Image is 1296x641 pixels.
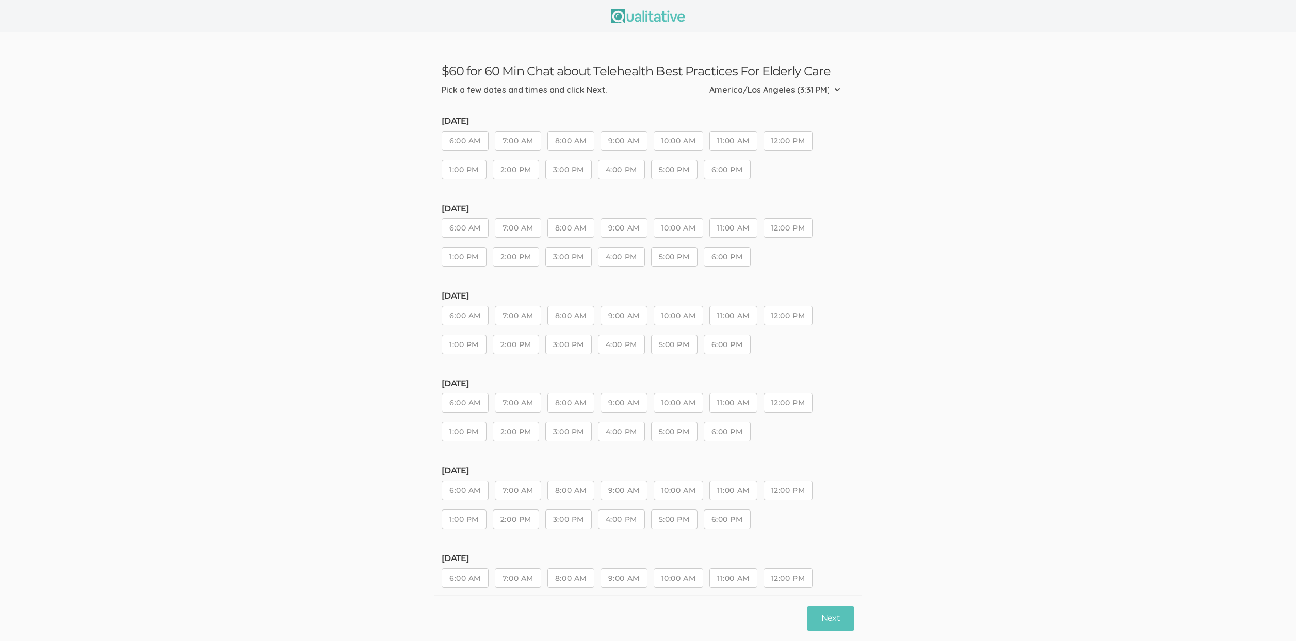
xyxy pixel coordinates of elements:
button: 4:00 PM [598,422,645,441]
button: 6:00 AM [442,306,489,325]
button: 5:00 PM [651,335,698,354]
button: 12:00 PM [764,131,813,151]
button: 6:00 AM [442,393,489,413]
button: 1:00 PM [442,509,487,529]
button: 3:00 PM [545,335,592,354]
button: 6:00 AM [442,481,489,500]
button: 9:00 AM [601,306,647,325]
button: 10:00 AM [654,568,703,588]
button: 6:00 AM [442,131,489,151]
button: 12:00 PM [764,568,813,588]
button: 10:00 AM [654,306,703,325]
button: 7:00 AM [495,131,541,151]
button: 6:00 PM [704,335,751,354]
button: 6:00 PM [704,509,751,529]
button: 10:00 AM [654,218,703,238]
button: 7:00 AM [495,568,541,588]
button: 10:00 AM [654,481,703,500]
button: 8:00 AM [547,131,594,151]
button: 3:00 PM [545,422,592,441]
h5: [DATE] [442,291,854,301]
h5: [DATE] [442,379,854,388]
button: 12:00 PM [764,306,813,325]
h5: [DATE] [442,466,854,475]
button: 1:00 PM [442,422,487,441]
button: 2:00 PM [493,422,539,441]
button: 9:00 AM [601,131,647,151]
button: 8:00 AM [547,393,594,413]
button: 8:00 AM [547,306,594,325]
button: 4:00 PM [598,509,645,529]
h5: [DATE] [442,117,854,126]
button: 10:00 AM [654,131,703,151]
button: 4:00 PM [598,160,645,179]
button: 6:00 AM [442,568,489,588]
button: 6:00 PM [704,160,751,179]
button: Next [807,606,854,631]
div: Pick a few dates and times and click Next. [442,84,607,96]
button: 6:00 PM [704,247,751,267]
button: 11:00 AM [709,218,757,238]
button: 1:00 PM [442,335,487,354]
button: 3:00 PM [545,509,592,529]
button: 6:00 AM [442,218,489,238]
button: 2:00 PM [493,335,539,354]
button: 3:00 PM [545,247,592,267]
h5: [DATE] [442,204,854,213]
button: 9:00 AM [601,568,647,588]
h5: [DATE] [442,554,854,563]
button: 9:00 AM [601,393,647,413]
button: 5:00 PM [651,160,698,179]
button: 11:00 AM [709,393,757,413]
h3: $60 for 60 Min Chat about Telehealth Best Practices For Elderly Care [442,63,854,78]
button: 12:00 PM [764,393,813,413]
button: 2:00 PM [493,247,539,267]
button: 12:00 PM [764,481,813,500]
button: 4:00 PM [598,247,645,267]
button: 8:00 AM [547,481,594,500]
button: 10:00 AM [654,393,703,413]
button: 7:00 AM [495,481,541,500]
button: 11:00 AM [709,131,757,151]
button: 5:00 PM [651,247,698,267]
button: 12:00 PM [764,218,813,238]
button: 7:00 AM [495,218,541,238]
button: 8:00 AM [547,218,594,238]
button: 5:00 PM [651,422,698,441]
button: 4:00 PM [598,335,645,354]
button: 9:00 AM [601,481,647,500]
button: 7:00 AM [495,393,541,413]
button: 8:00 AM [547,568,594,588]
button: 9:00 AM [601,218,647,238]
button: 6:00 PM [704,422,751,441]
button: 2:00 PM [493,160,539,179]
button: 11:00 AM [709,481,757,500]
button: 1:00 PM [442,247,487,267]
button: 5:00 PM [651,509,698,529]
button: 1:00 PM [442,160,487,179]
button: 7:00 AM [495,306,541,325]
button: 2:00 PM [493,509,539,529]
button: 3:00 PM [545,160,592,179]
img: Qualitative [611,9,685,23]
button: 11:00 AM [709,568,757,588]
button: 11:00 AM [709,306,757,325]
